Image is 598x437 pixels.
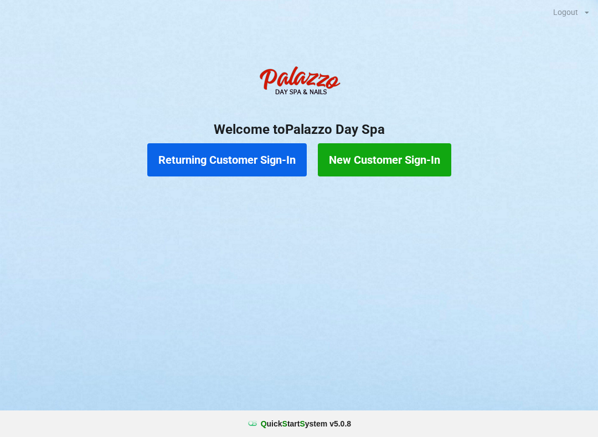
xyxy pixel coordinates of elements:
[282,419,287,428] span: S
[553,8,578,16] div: Logout
[318,143,451,176] button: New Customer Sign-In
[300,419,305,428] span: S
[247,418,258,429] img: favicon.ico
[147,143,307,176] button: Returning Customer Sign-In
[261,418,351,429] b: uick tart ystem v 5.0.8
[261,419,267,428] span: Q
[255,60,343,105] img: PalazzoDaySpaNails-Logo.png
